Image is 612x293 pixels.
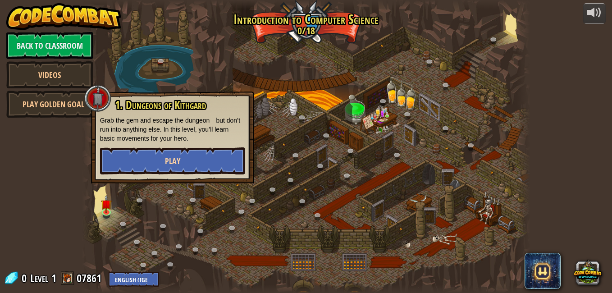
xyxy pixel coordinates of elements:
a: Videos [6,61,93,88]
a: Back to Classroom [6,32,93,59]
button: Play [100,147,245,174]
a: 07861 [77,271,104,285]
span: Level [30,271,48,286]
span: 0 [22,271,29,285]
span: 1 [51,271,56,285]
button: Adjust volume [583,3,606,24]
img: CodeCombat - Learn how to code by playing a game [6,3,122,30]
span: 1. Dungeons of Kithgard [115,97,206,113]
a: Play Golden Goal [6,91,101,118]
img: level-banner-unstarted.png [101,195,112,213]
span: Play [165,156,180,167]
p: Grab the gem and escape the dungeon—but don’t run into anything else. In this level, you’ll learn... [100,116,245,143]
